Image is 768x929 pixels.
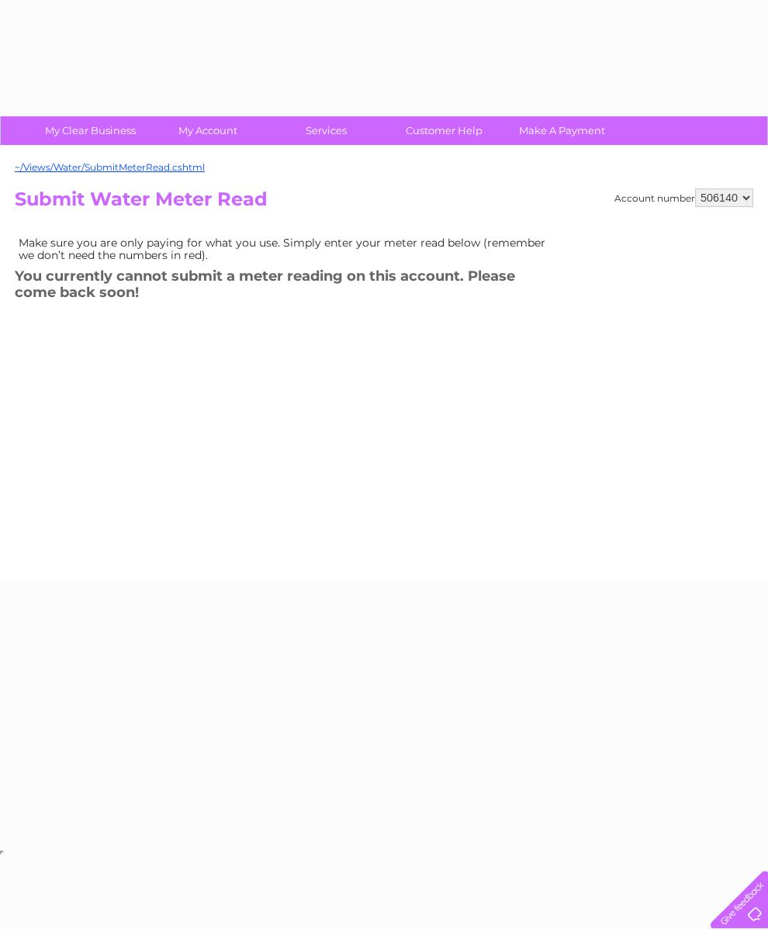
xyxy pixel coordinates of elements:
[15,265,558,308] h3: You currently cannot submit a meter reading on this account. Please come back soon!
[498,116,626,145] a: Make A Payment
[15,233,558,265] td: Make sure you are only paying for what you use. Simply enter your meter read below (remember we d...
[26,116,154,145] a: My Clear Business
[144,116,272,145] a: My Account
[15,161,205,173] a: ~/Views/Water/SubmitMeterRead.cshtml
[262,116,390,145] a: Services
[614,188,753,207] div: Account number
[15,188,753,218] h2: Submit Water Meter Read
[380,116,508,145] a: Customer Help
